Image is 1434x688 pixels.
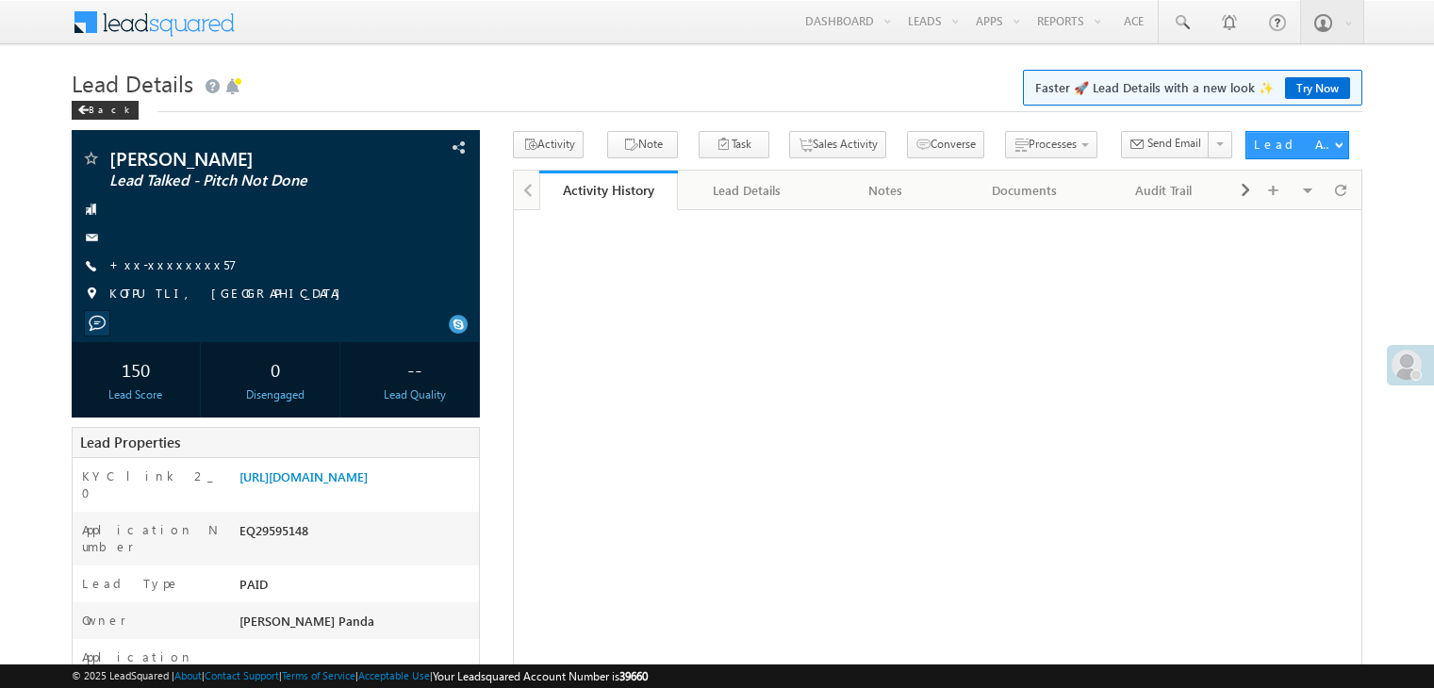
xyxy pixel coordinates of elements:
button: Processes [1005,131,1097,158]
label: Application Number [82,521,220,555]
a: Contact Support [205,669,279,681]
div: 0 [216,352,335,386]
span: [PERSON_NAME] [109,149,362,168]
a: Acceptable Use [358,669,430,681]
label: KYC link 2_0 [82,467,220,501]
div: Back [72,101,139,120]
div: Audit Trail [1111,179,1217,202]
a: Activity History [539,171,678,210]
button: Activity [513,131,584,158]
a: Terms of Service [282,669,355,681]
span: Faster 🚀 Lead Details with a new look ✨ [1035,78,1350,97]
a: Lead Details [678,171,816,210]
div: Lead Actions [1254,136,1334,153]
label: Lead Type [82,575,180,592]
span: Processes [1029,137,1077,151]
button: Converse [907,131,984,158]
div: Lead Details [693,179,799,202]
a: About [174,669,202,681]
div: EQ29595148 [235,521,479,548]
span: 39660 [619,669,648,683]
a: Documents [956,171,1095,210]
span: [PERSON_NAME] Panda [239,613,374,629]
button: Note [607,131,678,158]
label: Owner [82,612,126,629]
a: Try Now [1285,77,1350,99]
span: Lead Talked - Pitch Not Done [109,172,362,190]
button: Lead Actions [1245,131,1349,159]
a: Back [72,100,148,116]
button: Task [699,131,769,158]
div: 150 [76,352,195,386]
div: PAID [235,575,479,601]
button: Send Email [1121,131,1210,158]
span: Send Email [1147,135,1201,152]
a: Audit Trail [1096,171,1234,210]
a: Notes [817,171,956,210]
div: Notes [832,179,939,202]
div: Activity History [553,181,664,199]
div: Lead Quality [355,386,474,403]
div: Disengaged [216,386,335,403]
span: Your Leadsquared Account Number is [433,669,648,683]
span: KOTPUTLI, [GEOGRAPHIC_DATA] [109,285,350,303]
label: Application Status [82,648,220,682]
a: +xx-xxxxxxxx57 [109,256,237,272]
span: Lead Properties [80,433,180,451]
span: Lead Details [72,68,193,98]
span: © 2025 LeadSquared | | | | | [72,667,648,685]
a: [URL][DOMAIN_NAME] [239,468,368,484]
div: Documents [971,179,1078,202]
button: Sales Activity [789,131,886,158]
div: Lead Score [76,386,195,403]
div: -- [355,352,474,386]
